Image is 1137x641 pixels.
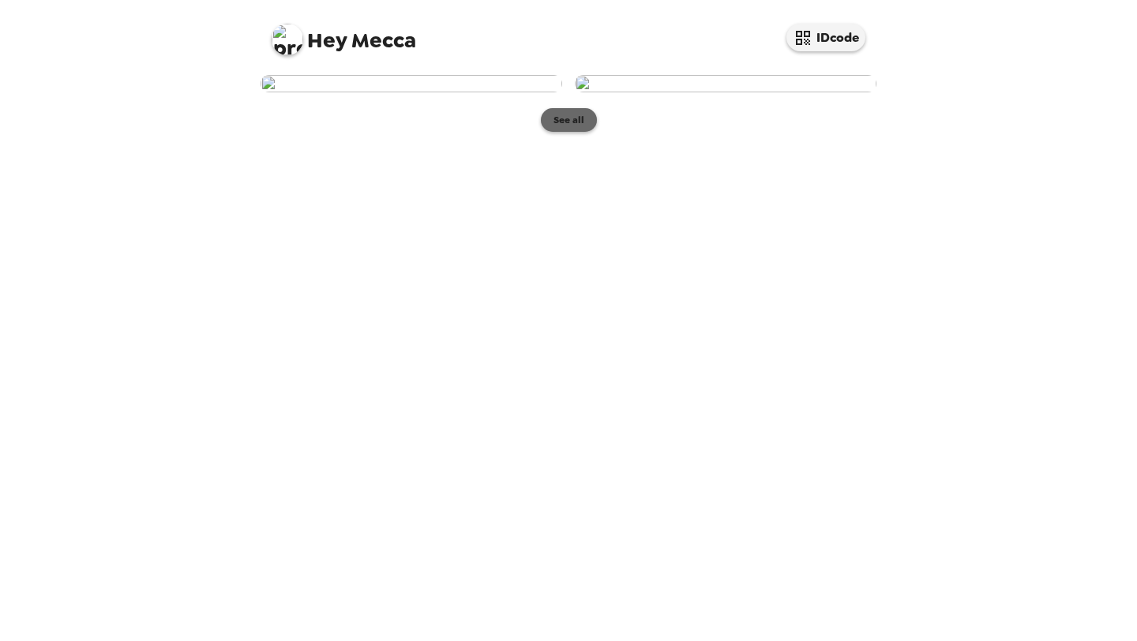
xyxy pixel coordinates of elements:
img: user-271356 [575,75,876,92]
span: Mecca [272,16,416,51]
button: IDcode [786,24,865,51]
button: See all [541,108,597,132]
span: Hey [307,26,347,54]
img: user-272100 [261,75,562,92]
img: profile pic [272,24,303,55]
